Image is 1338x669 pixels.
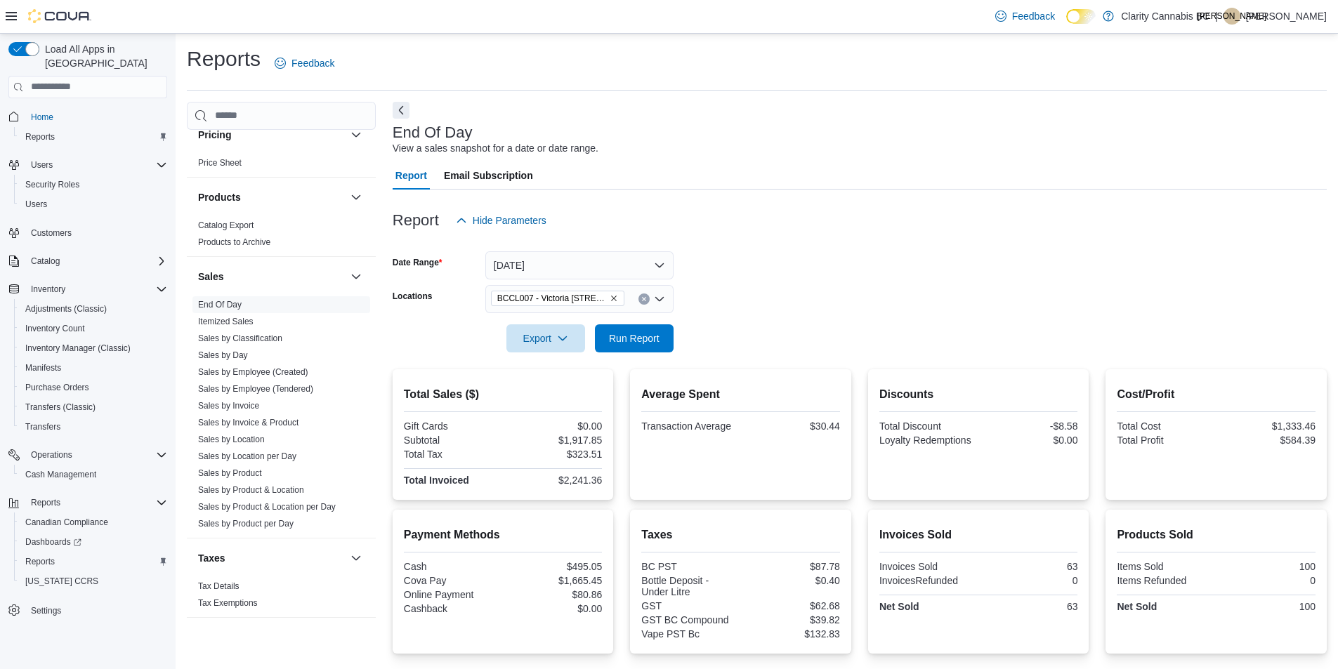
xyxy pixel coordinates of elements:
[269,49,340,77] a: Feedback
[20,128,167,145] span: Reports
[198,485,304,495] a: Sales by Product & Location
[404,561,500,572] div: Cash
[506,449,602,460] div: $323.51
[198,417,299,428] span: Sales by Invoice & Product
[1117,561,1213,572] div: Items Sold
[3,107,173,127] button: Home
[20,573,167,590] span: Washington CCRS
[1117,575,1213,586] div: Items Refunded
[31,112,53,123] span: Home
[198,270,345,284] button: Sales
[3,279,173,299] button: Inventory
[198,518,294,529] span: Sales by Product per Day
[25,157,58,173] button: Users
[14,378,173,397] button: Purchase Orders
[198,220,254,231] span: Catalog Export
[25,446,167,463] span: Operations
[20,340,167,357] span: Inventory Manager (Classic)
[198,190,345,204] button: Products
[31,605,61,616] span: Settings
[444,161,533,190] span: Email Subscription
[744,614,840,625] div: $39.82
[20,573,104,590] a: [US_STATE] CCRS
[198,350,248,360] a: Sales by Day
[25,108,167,126] span: Home
[1117,526,1316,543] h2: Products Sold
[20,466,167,483] span: Cash Management
[187,45,261,73] h1: Reports
[14,299,173,319] button: Adjustments (Classic)
[879,420,976,432] div: Total Discount
[20,418,66,435] a: Transfers
[198,581,240,591] a: Tax Details
[3,155,173,175] button: Users
[20,300,167,317] span: Adjustments (Classic)
[198,502,336,512] a: Sales by Product & Location per Day
[25,281,167,298] span: Inventory
[14,532,173,552] a: Dashboards
[879,601,919,612] strong: Net Sold
[641,575,737,597] div: Bottle Deposit - Under Litre
[198,435,265,444] a: Sales by Location
[879,526,1078,543] h2: Invoices Sold
[404,386,603,403] h2: Total Sales ($)
[25,517,108,528] span: Canadian Compliance
[20,553,167,570] span: Reports
[393,212,439,229] h3: Report
[198,468,262,478] a: Sales by Product
[348,126,365,143] button: Pricing
[198,350,248,361] span: Sales by Day
[198,383,313,395] span: Sales by Employee (Tendered)
[31,159,53,171] span: Users
[393,291,433,302] label: Locations
[25,281,71,298] button: Inventory
[25,556,55,567] span: Reports
[393,141,598,156] div: View a sales snapshot for a date or date range.
[506,324,585,352] button: Export
[506,603,602,614] div: $0.00
[404,435,500,446] div: Subtotal
[198,190,241,204] h3: Products
[506,420,602,432] div: $0.00
[20,176,85,193] a: Security Roles
[450,206,552,234] button: Hide Parameters
[25,421,60,432] span: Transfers
[990,2,1061,30] a: Feedback
[198,157,242,168] span: Price Sheet
[506,561,602,572] div: $495.05
[28,9,91,23] img: Cova
[744,628,840,640] div: $132.83
[404,575,500,586] div: Cova Pay
[20,514,114,531] a: Canadian Compliance
[187,154,376,177] div: Pricing
[25,536,81,548] span: Dashboards
[198,270,224,284] h3: Sales
[641,628,737,640] div: Vape PST Bc
[25,382,89,393] span: Purchase Orders
[1117,601,1157,612] strong: Net Sold
[198,418,299,428] a: Sales by Invoice & Product
[1117,435,1213,446] div: Total Profit
[20,359,167,376] span: Manifests
[879,561,976,572] div: Invoices Sold
[14,338,173,358] button: Inventory Manager (Classic)
[14,552,173,571] button: Reports
[198,299,242,310] span: End Of Day
[198,237,270,248] span: Products to Archive
[198,158,242,168] a: Price Sheet
[1219,420,1316,432] div: $1,333.46
[20,320,91,337] a: Inventory Count
[3,493,173,512] button: Reports
[25,469,96,480] span: Cash Management
[14,417,173,437] button: Transfers
[25,402,96,413] span: Transfers (Classic)
[610,294,618,303] button: Remove BCCL007 - Victoria 603 Gorge Rd E from selection in this group
[641,600,737,611] div: GST
[348,189,365,206] button: Products
[638,293,650,305] button: Clear input
[198,220,254,230] a: Catalog Export
[187,296,376,538] div: Sales
[395,161,427,190] span: Report
[1219,435,1316,446] div: $584.39
[473,213,546,227] span: Hide Parameters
